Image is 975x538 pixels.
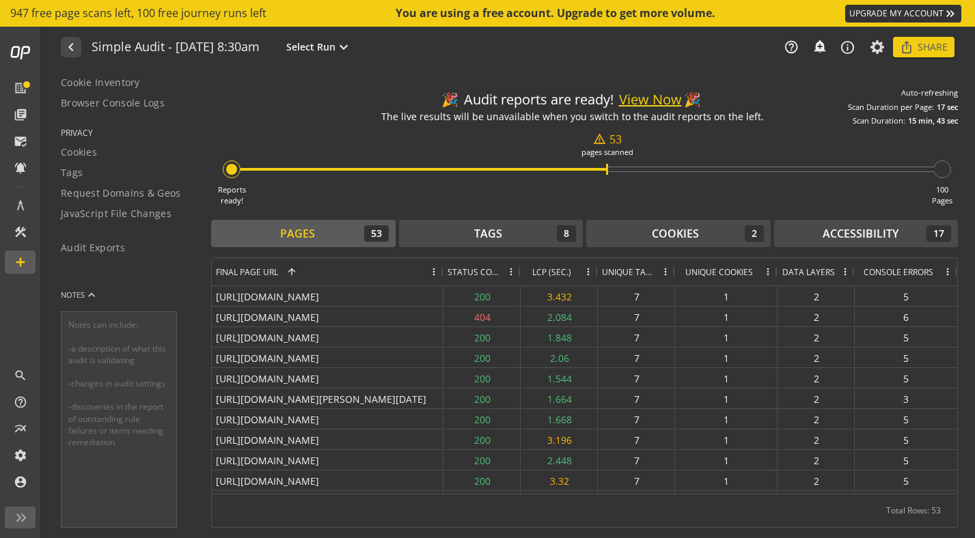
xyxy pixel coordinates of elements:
button: Cookies2 [586,220,771,247]
mat-icon: keyboard_arrow_up [85,288,98,302]
div: 7 [598,307,675,326]
div: 15 min, 43 sec [908,115,958,126]
div: 200 [443,470,521,490]
span: Console Errors [864,266,933,278]
span: Cookies [61,145,97,159]
div: 200 [443,348,521,367]
div: 1 [675,429,778,449]
mat-icon: expand_more [335,39,352,55]
span: Cookie Inventory [61,76,140,89]
span: Unique Cookies [685,266,753,278]
div: 1 [675,307,778,326]
mat-icon: warning_amber [593,132,606,145]
div: [URL][DOMAIN_NAME][PERSON_NAME][DATE] [212,388,443,408]
div: 1 [675,491,778,511]
mat-icon: add_alert [812,39,826,53]
div: 5 [855,491,957,511]
div: 3.32 [521,470,598,490]
div: 1 [675,368,778,388]
div: 200 [443,409,521,429]
mat-icon: construction [14,225,27,239]
div: You are using a free account. Upgrade to get more volume. [396,5,717,21]
div: 7 [598,286,675,306]
div: 2 [778,327,855,347]
div: 17 [926,225,951,242]
div: 6 [855,307,957,326]
div: 2.084 [521,307,598,326]
div: [URL][DOMAIN_NAME] [212,450,443,470]
mat-icon: ios_share [900,40,914,54]
span: PRIVACY [61,127,194,139]
div: 7 [598,491,675,511]
div: 2 [778,348,855,367]
div: [URL][DOMAIN_NAME] [212,327,443,347]
div: 7 [598,388,675,408]
div: [URL][DOMAIN_NAME] [212,470,443,490]
div: [URL][DOMAIN_NAME] [212,429,443,449]
span: Browser Console Logs [61,96,165,110]
div: 2.06 [521,348,598,367]
mat-icon: info_outline [840,40,855,55]
mat-icon: help_outline [784,40,799,55]
div: 53 [593,132,622,147]
div: 5 [855,348,957,367]
mat-icon: keyboard_double_arrow_right [944,7,957,20]
mat-icon: help_outline [14,395,27,409]
div: 5 [855,368,957,388]
div: 7 [598,450,675,470]
div: 7 [598,470,675,490]
div: 5 [855,470,957,490]
div: Scan Duration per Page: [848,102,934,113]
div: 1 [675,327,778,347]
button: Accessibility17 [774,220,959,247]
div: 100 Pages [932,184,952,206]
div: 200 [443,429,521,449]
div: 🎉 [441,90,458,110]
div: 200 [443,327,521,347]
mat-icon: notifications_active [14,161,27,175]
div: Accessibility [823,226,898,242]
span: Status Code [448,266,502,278]
div: 2 [778,470,855,490]
span: Share [918,35,948,59]
div: 200 [443,286,521,306]
div: 17 sec [937,102,958,113]
div: 5 [855,409,957,429]
mat-icon: add [14,255,27,269]
div: 200 [443,450,521,470]
div: 2 [778,388,855,408]
a: UPGRADE MY ACCOUNT [845,5,961,23]
div: 200 [443,368,521,388]
button: View Now [619,90,682,110]
div: 7 [598,409,675,429]
div: 404 [443,307,521,326]
div: 5 [855,429,957,449]
button: Pages53 [211,220,396,247]
div: [URL][DOMAIN_NAME] [212,409,443,429]
span: Select Run [286,40,335,54]
div: 7 [598,348,675,367]
button: Share [893,37,955,57]
mat-icon: mark_email_read [14,134,27,148]
div: 3 [855,388,957,408]
mat-icon: multiline_chart [14,422,27,436]
div: 1 [675,450,778,470]
div: 2.652 [521,491,598,511]
div: 7 [598,429,675,449]
span: Unique Tags [602,266,656,278]
div: 2 [778,450,855,470]
mat-icon: list_alt [14,81,27,95]
div: 1 [675,470,778,490]
div: Scan Duration: [853,115,905,126]
div: Reports ready! [218,184,246,206]
mat-icon: architecture [14,199,27,212]
div: 1.544 [521,368,598,388]
div: Tags [474,226,502,242]
div: 2 [778,368,855,388]
div: 2 [778,307,855,326]
div: Cookies [652,226,699,242]
div: 5 [855,327,957,347]
span: Data Layers [782,266,835,278]
mat-icon: library_books [14,108,27,122]
div: Pages [280,226,315,242]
